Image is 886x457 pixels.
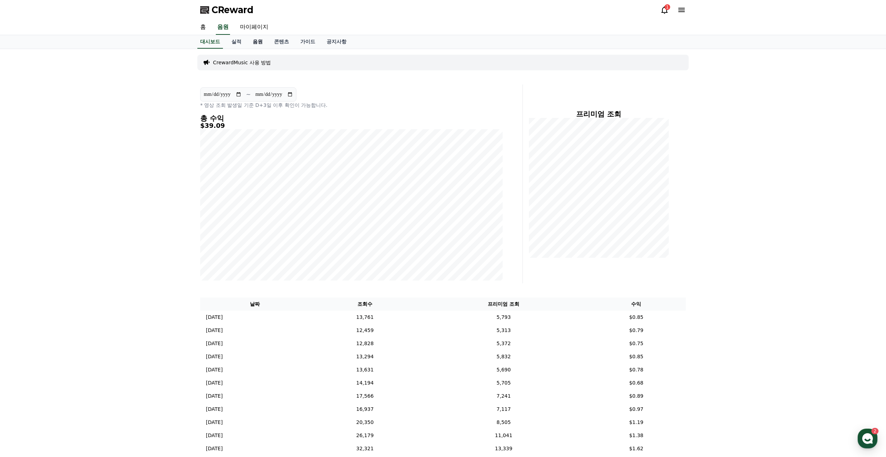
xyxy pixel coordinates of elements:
p: [DATE] [206,353,223,360]
td: $0.85 [587,350,686,363]
td: $0.97 [587,403,686,416]
td: 13,631 [309,363,421,376]
td: 5,690 [421,363,587,376]
a: CrewardMusic 사용 방법 [213,59,271,66]
td: 32,321 [309,442,421,455]
td: $1.38 [587,429,686,442]
td: 5,705 [421,376,587,390]
a: 음원 [216,20,230,35]
div: 1 [664,4,670,10]
p: [DATE] [206,366,223,374]
td: 5,793 [421,311,587,324]
td: 11,041 [421,429,587,442]
td: $0.85 [587,311,686,324]
a: CReward [200,4,253,16]
td: 16,937 [309,403,421,416]
td: 13,294 [309,350,421,363]
span: 대화 [65,236,73,242]
td: $0.78 [587,363,686,376]
a: 홈 [2,225,47,243]
a: 실적 [226,35,247,49]
h5: $39.09 [200,122,503,129]
a: 1 [660,6,669,14]
a: 대시보드 [197,35,223,49]
p: [DATE] [206,406,223,413]
a: 가이드 [295,35,321,49]
td: $1.19 [587,416,686,429]
p: [DATE] [206,445,223,452]
span: 2 [72,225,75,230]
td: 5,832 [421,350,587,363]
th: 수익 [587,298,686,311]
td: 8,505 [421,416,587,429]
td: 12,828 [309,337,421,350]
td: $0.68 [587,376,686,390]
p: ~ [246,90,251,99]
p: [DATE] [206,340,223,347]
a: 공지사항 [321,35,352,49]
p: [DATE] [206,314,223,321]
td: 17,566 [309,390,421,403]
td: 5,372 [421,337,587,350]
td: $0.75 [587,337,686,350]
td: $1.62 [587,442,686,455]
span: 설정 [110,236,118,241]
a: 음원 [247,35,268,49]
th: 날짜 [200,298,309,311]
td: 12,459 [309,324,421,337]
a: 설정 [92,225,136,243]
td: 20,350 [309,416,421,429]
td: 14,194 [309,376,421,390]
p: [DATE] [206,327,223,334]
p: [DATE] [206,419,223,426]
p: [DATE] [206,379,223,387]
td: 7,117 [421,403,587,416]
td: 13,339 [421,442,587,455]
a: 콘텐츠 [268,35,295,49]
td: 5,313 [421,324,587,337]
h4: 총 수익 [200,114,503,122]
th: 프리미엄 조회 [421,298,587,311]
span: CReward [212,4,253,16]
td: 13,761 [309,311,421,324]
td: 7,241 [421,390,587,403]
a: 마이페이지 [234,20,274,35]
th: 조회수 [309,298,421,311]
td: $0.89 [587,390,686,403]
h4: 프리미엄 조회 [529,110,669,118]
p: [DATE] [206,392,223,400]
span: 홈 [22,236,27,241]
a: 2대화 [47,225,92,243]
p: [DATE] [206,432,223,439]
p: * 영상 조회 발생일 기준 D+3일 이후 확인이 가능합니다. [200,102,503,109]
td: $0.79 [587,324,686,337]
td: 26,179 [309,429,421,442]
a: 홈 [195,20,212,35]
